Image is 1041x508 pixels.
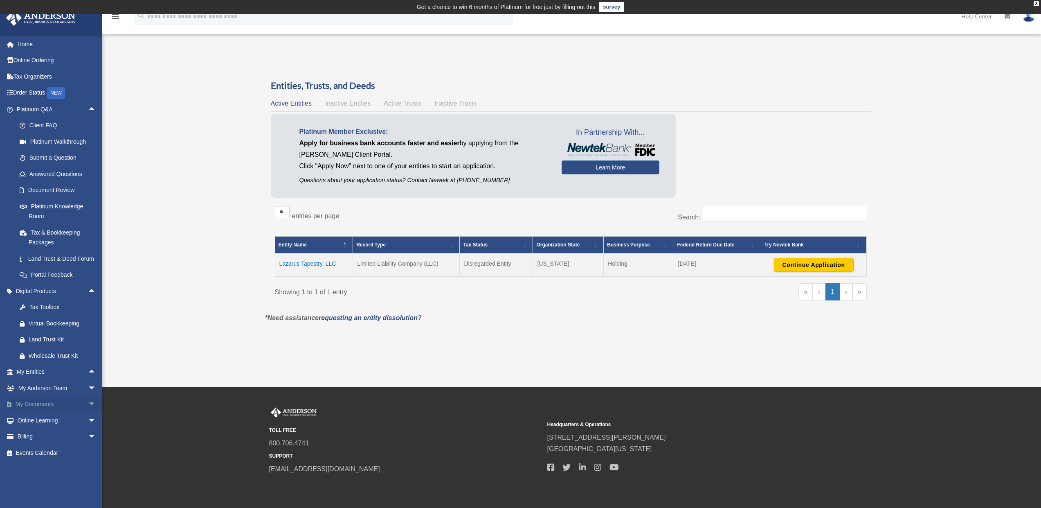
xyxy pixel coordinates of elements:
[325,100,371,107] span: Inactive Entities
[6,380,108,396] a: My Anderson Teamarrow_drop_down
[6,101,108,117] a: Platinum Q&Aarrow_drop_up
[110,11,120,21] i: menu
[11,150,108,166] a: Submit a Question
[825,283,840,300] a: 1
[271,79,871,92] h3: Entities, Trusts, and Deeds
[460,236,533,253] th: Tax Status: Activate to sort
[674,236,761,253] th: Federal Return Due Date: Activate to sort
[269,407,318,418] img: Anderson Advisors Platinum Portal
[599,2,624,12] a: survey
[547,445,652,452] a: [GEOGRAPHIC_DATA][US_STATE]
[292,212,340,219] label: entries per page
[6,364,104,380] a: My Entitiesarrow_drop_up
[11,315,108,332] a: Virtual Bookkeeping
[11,332,108,348] a: Land Trust Kit
[299,160,549,172] p: Click "Apply Now" next to one of your entities to start an application.
[29,318,98,329] div: Virtual Bookkeeping
[604,236,674,253] th: Business Purpose: Activate to sort
[11,198,108,224] a: Platinum Knowledge Room
[566,143,655,156] img: NewtekBankLogoSM.png
[269,465,380,472] a: [EMAIL_ADDRESS][DOMAIN_NAME]
[88,429,104,445] span: arrow_drop_down
[463,242,488,248] span: Tax Status
[275,283,565,298] div: Showing 1 to 1 of 1 entry
[269,440,309,447] a: 800.706.4741
[110,14,120,21] a: menu
[29,351,98,361] div: Wholesale Trust Kit
[275,236,353,253] th: Entity Name: Activate to invert sorting
[774,258,854,272] button: Continue Application
[88,396,104,413] span: arrow_drop_down
[6,283,108,299] a: Digital Productsarrow_drop_up
[6,429,108,445] a: Billingarrow_drop_down
[319,314,418,321] a: requesting an entity dissolution
[299,138,549,160] p: by applying from the [PERSON_NAME] Client Portal.
[353,253,460,276] td: Limited Liability Company (LLC)
[6,68,108,85] a: Tax Organizers
[434,100,477,107] span: Inactive Trusts
[417,2,596,12] div: Get a chance to win 6 months of Platinum for free just by filling out this
[11,267,108,283] a: Portal Feedback
[29,334,98,345] div: Land Trust Kit
[852,283,867,300] a: Last
[547,434,666,441] a: [STREET_ADDRESS][PERSON_NAME]
[88,380,104,397] span: arrow_drop_down
[604,253,674,276] td: Holding
[299,175,549,185] p: Questions about your application status? Contact Newtek at [PHONE_NUMBER]
[137,11,146,20] i: search
[6,396,108,413] a: My Documentsarrow_drop_down
[607,242,650,248] span: Business Purpose
[677,242,735,248] span: Federal Return Due Date
[813,283,825,300] a: Previous
[4,10,78,26] img: Anderson Advisors Platinum Portal
[6,36,108,52] a: Home
[11,182,108,199] a: Document Review
[265,314,422,321] em: *Need assistance ?
[384,100,421,107] span: Active Trusts
[547,420,820,429] small: Headquarters & Operations
[6,52,108,69] a: Online Ordering
[88,364,104,381] span: arrow_drop_up
[6,445,108,461] a: Events Calendar
[88,101,104,118] span: arrow_drop_up
[11,166,108,182] a: Answered Questions
[299,126,549,138] p: Platinum Member Exclusive:
[11,117,108,134] a: Client FAQ
[356,242,386,248] span: Record Type
[88,283,104,300] span: arrow_drop_up
[533,236,604,253] th: Organization State: Activate to sort
[275,253,353,276] td: Lazarus Tapestry, LLC
[11,251,108,267] a: Land Trust & Deed Forum
[460,253,533,276] td: Disregarded Entity
[279,242,307,248] span: Entity Name
[761,236,866,253] th: Try Newtek Bank : Activate to sort
[299,140,460,147] span: Apply for business bank accounts faster and easier
[798,283,813,300] a: First
[271,100,312,107] span: Active Entities
[1023,10,1035,22] img: User Pic
[353,236,460,253] th: Record Type: Activate to sort
[764,240,854,250] div: Try Newtek Bank
[29,302,98,312] div: Tax Toolbox
[11,224,108,251] a: Tax & Bookkeeping Packages
[11,348,108,364] a: Wholesale Trust Kit
[678,214,700,221] label: Search:
[562,126,659,139] span: In Partnership With...
[269,452,542,461] small: SUPPORT
[269,426,542,435] small: TOLL FREE
[6,85,108,102] a: Order StatusNEW
[6,412,108,429] a: Online Learningarrow_drop_down
[11,133,108,150] a: Platinum Walkthrough
[533,253,604,276] td: [US_STATE]
[674,253,761,276] td: [DATE]
[47,87,65,99] div: NEW
[88,412,104,429] span: arrow_drop_down
[562,160,659,174] a: Learn More
[840,283,852,300] a: Next
[536,242,580,248] span: Organization State
[1034,1,1039,6] div: close
[11,299,108,316] a: Tax Toolbox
